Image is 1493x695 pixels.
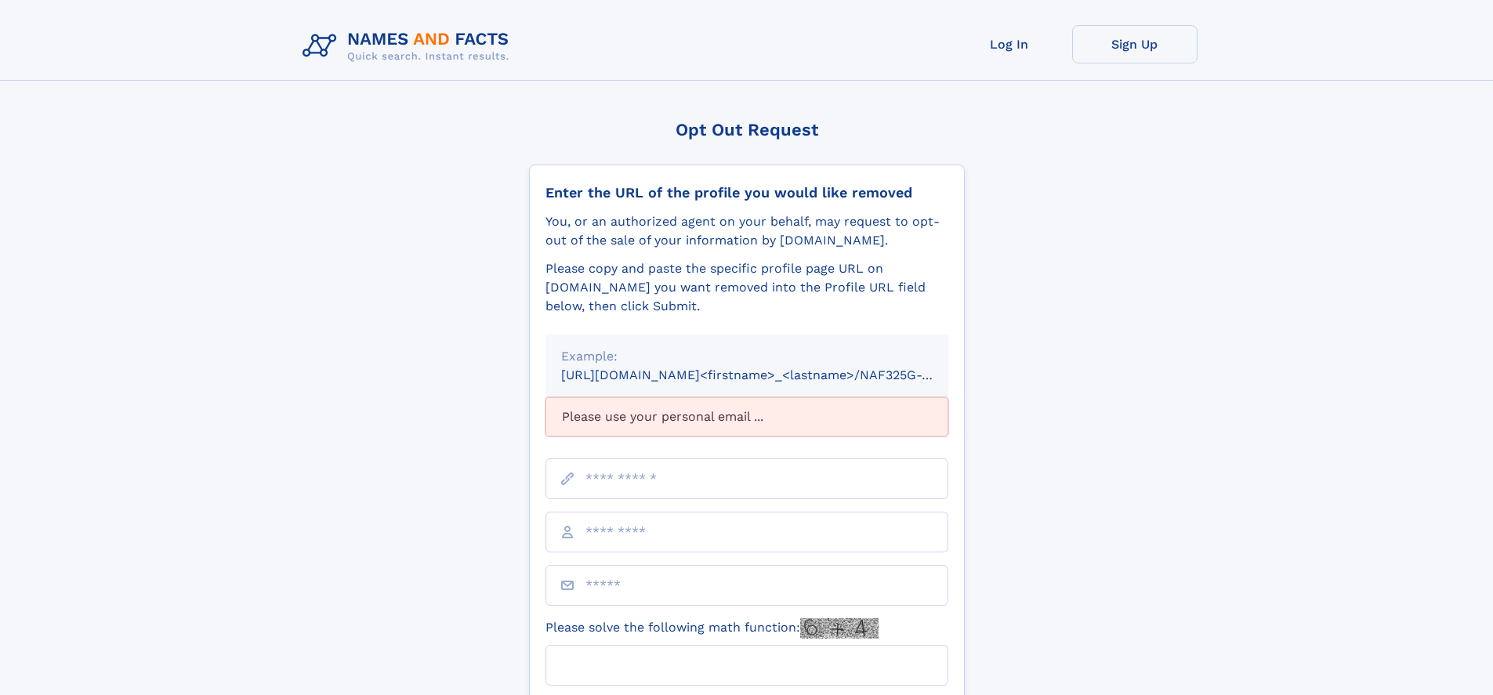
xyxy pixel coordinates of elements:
a: Log In [947,25,1072,63]
label: Please solve the following math function: [545,618,879,639]
a: Sign Up [1072,25,1198,63]
div: Please use your personal email ... [545,397,948,436]
div: Example: [561,347,933,366]
small: [URL][DOMAIN_NAME]<firstname>_<lastname>/NAF325G-xxxxxxxx [561,367,978,382]
div: Enter the URL of the profile you would like removed [545,184,948,201]
div: Please copy and paste the specific profile page URL on [DOMAIN_NAME] you want removed into the Pr... [545,259,948,316]
img: Logo Names and Facts [296,25,522,67]
div: You, or an authorized agent on your behalf, may request to opt-out of the sale of your informatio... [545,212,948,250]
div: Opt Out Request [529,120,965,139]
